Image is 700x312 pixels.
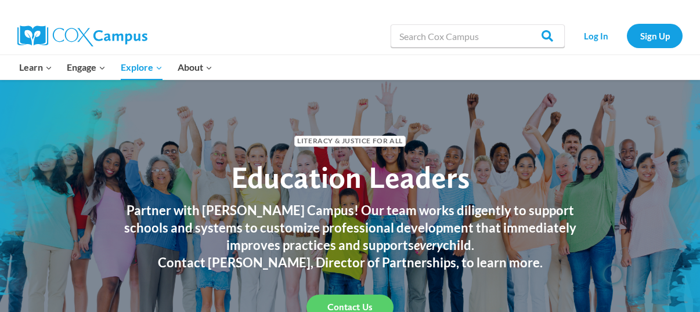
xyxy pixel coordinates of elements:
[571,24,683,48] nav: Secondary Navigation
[17,26,147,46] img: Cox Campus
[178,60,212,75] span: About
[12,55,219,79] nav: Primary Navigation
[391,24,565,48] input: Search Cox Campus
[121,60,163,75] span: Explore
[231,159,470,195] span: Education Leaders
[67,60,106,75] span: Engage
[19,60,52,75] span: Learn
[294,136,405,147] span: Literacy & Justice for All
[112,254,588,271] h3: Contact [PERSON_NAME], Director of Partnerships, to learn more.
[627,24,683,48] a: Sign Up
[414,237,443,253] em: every
[571,24,621,48] a: Log In
[112,202,588,254] h3: Partner with [PERSON_NAME] Campus! Our team works diligently to support schools and systems to cu...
